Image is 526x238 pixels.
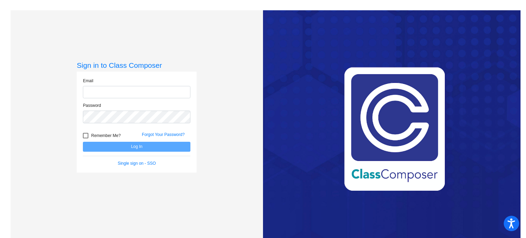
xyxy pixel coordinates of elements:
[83,78,93,84] label: Email
[83,102,101,109] label: Password
[83,142,190,152] button: Log In
[142,132,185,137] a: Forgot Your Password?
[91,131,121,140] span: Remember Me?
[77,61,197,70] h3: Sign in to Class Composer
[118,161,156,166] a: Single sign on - SSO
